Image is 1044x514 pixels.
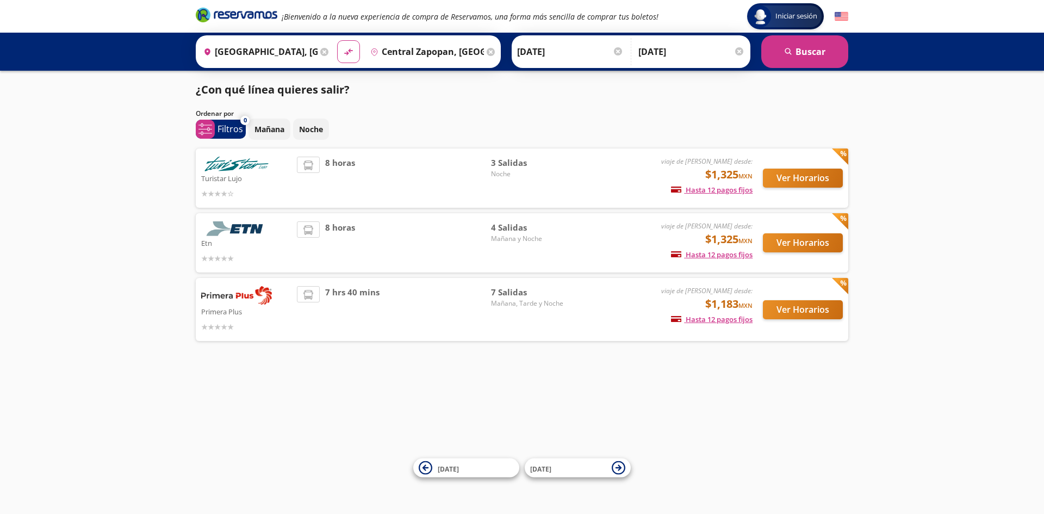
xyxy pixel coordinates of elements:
[525,459,631,478] button: [DATE]
[661,157,753,166] em: viaje de [PERSON_NAME] desde:
[491,157,567,169] span: 3 Salidas
[196,7,277,23] i: Brand Logo
[201,157,272,171] img: Turistar Lujo
[413,459,519,478] button: [DATE]
[763,233,843,252] button: Ver Horarios
[661,221,753,231] em: viaje de [PERSON_NAME] desde:
[771,11,822,22] span: Iniciar sesión
[325,157,355,200] span: 8 horas
[671,314,753,324] span: Hasta 12 pagos fijos
[201,305,291,318] p: Primera Plus
[705,231,753,247] span: $1,325
[325,221,355,264] span: 8 horas
[671,185,753,195] span: Hasta 12 pagos fijos
[254,123,284,135] p: Mañana
[196,120,246,139] button: 0Filtros
[299,123,323,135] p: Noche
[705,296,753,312] span: $1,183
[517,38,624,65] input: Elegir Fecha
[835,10,848,23] button: English
[491,286,567,299] span: 7 Salidas
[201,286,272,305] img: Primera Plus
[763,169,843,188] button: Ver Horarios
[196,7,277,26] a: Brand Logo
[282,11,658,22] em: ¡Bienvenido a la nueva experiencia de compra de Reservamos, una forma más sencilla de comprar tus...
[201,236,291,249] p: Etn
[491,299,567,308] span: Mañana, Tarde y Noche
[438,464,459,473] span: [DATE]
[671,250,753,259] span: Hasta 12 pagos fijos
[738,301,753,309] small: MXN
[196,82,350,98] p: ¿Con qué línea quieres salir?
[201,171,291,184] p: Turistar Lujo
[738,172,753,180] small: MXN
[763,300,843,319] button: Ver Horarios
[293,119,329,140] button: Noche
[738,237,753,245] small: MXN
[366,38,484,65] input: Buscar Destino
[705,166,753,183] span: $1,325
[217,122,243,135] p: Filtros
[325,286,380,333] span: 7 hrs 40 mins
[196,109,234,119] p: Ordenar por
[661,286,753,295] em: viaje de [PERSON_NAME] desde:
[491,221,567,234] span: 4 Salidas
[491,234,567,244] span: Mañana y Noche
[244,116,247,125] span: 0
[761,35,848,68] button: Buscar
[530,464,551,473] span: [DATE]
[638,38,745,65] input: Opcional
[248,119,290,140] button: Mañana
[201,221,272,236] img: Etn
[491,169,567,179] span: Noche
[199,38,318,65] input: Buscar Origen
